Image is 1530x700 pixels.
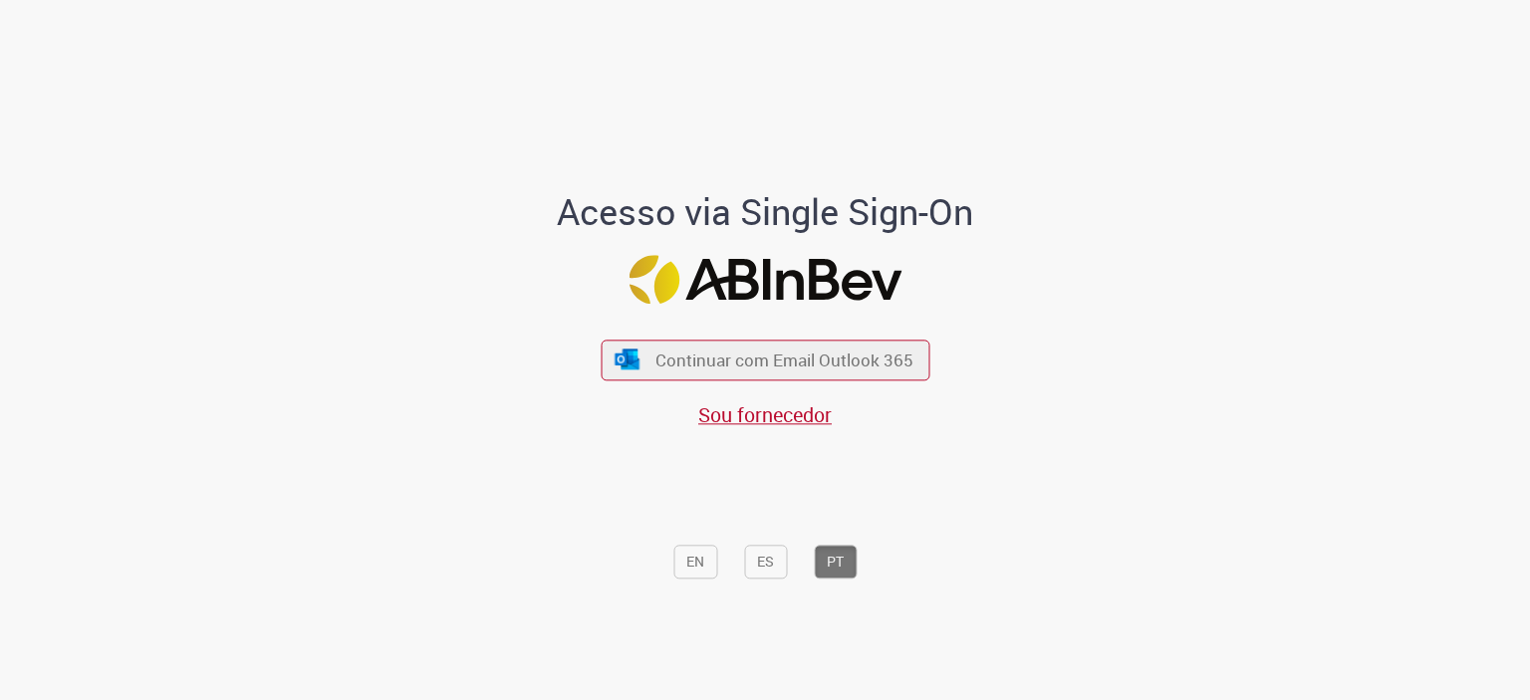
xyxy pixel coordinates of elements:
[814,546,857,580] button: PT
[614,349,641,369] img: ícone Azure/Microsoft 360
[698,401,832,428] a: Sou fornecedor
[673,546,717,580] button: EN
[601,340,929,380] button: ícone Azure/Microsoft 360 Continuar com Email Outlook 365
[744,546,787,580] button: ES
[655,349,913,371] span: Continuar com Email Outlook 365
[489,192,1042,232] h1: Acesso via Single Sign-On
[629,256,901,305] img: Logo ABInBev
